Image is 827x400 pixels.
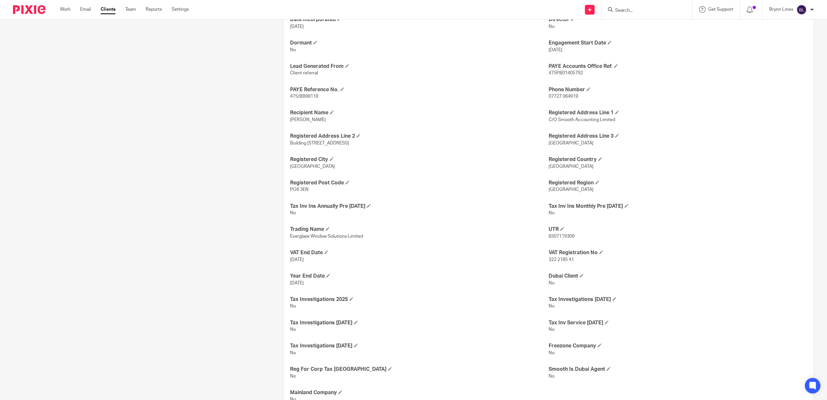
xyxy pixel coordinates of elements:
h4: Dormant [290,40,549,46]
h4: Registered City [290,156,549,163]
h4: Mainland Company [290,389,549,396]
a: Email [80,6,91,13]
span: No [549,327,554,332]
h4: VAT End Date [290,249,549,256]
h4: Tax Investigations 2025 [290,296,549,303]
span: No [290,48,296,52]
h4: Tax Inv Ins Annually Pre [DATE] [290,203,549,210]
span: 475/BB98118 [290,94,318,99]
img: Pixie [13,5,45,14]
h4: Year End Date [290,273,549,280]
h4: Date Incorporated [290,16,549,23]
h4: Reg For Corp Tax [GEOGRAPHIC_DATA] [290,366,549,373]
h4: Director [549,16,807,23]
span: No [290,374,296,379]
h4: PAYE Reference No. [290,86,549,93]
a: Team [125,6,136,13]
h4: Dubai Client [549,273,807,280]
span: No [549,211,554,215]
span: [PERSON_NAME] [290,118,326,122]
span: Building [STREET_ADDRESS] [290,141,349,145]
span: No [549,374,554,379]
span: No [290,211,296,215]
span: [GEOGRAPHIC_DATA] [549,141,593,145]
h4: Tax Inv Service [DATE] [549,319,807,326]
h4: Trading Name [290,226,549,233]
span: No [290,304,296,308]
span: No [549,281,554,285]
img: svg%3E [797,5,807,15]
span: [GEOGRAPHIC_DATA] [549,187,593,192]
h4: Engagement Start Date [549,40,807,46]
span: No [290,327,296,332]
span: [GEOGRAPHIC_DATA] [549,164,593,169]
h4: Registered Address Line 1 [549,109,807,116]
a: Reports [146,6,162,13]
p: Brynn Lines [769,6,793,13]
h4: Registered Region [549,180,807,186]
span: No [549,24,554,29]
h4: PAYE Accounts Office Ref. [549,63,807,70]
span: 07727 064919 [549,94,578,99]
h4: Recipient Name [290,109,549,116]
h4: Tax Investigations [DATE] [549,296,807,303]
span: No [549,351,554,355]
h4: Registered Address Line 2 [290,133,549,140]
h4: Registered Post Code [290,180,549,186]
a: Work [60,6,70,13]
span: No [549,304,554,308]
span: [DATE] [549,48,562,52]
span: 475PB01405792 [549,71,583,75]
h4: Phone Number [549,86,807,93]
span: [DATE] [290,24,304,29]
h4: Registered Address Line 3 [549,133,807,140]
span: [DATE] [290,257,304,262]
span: [GEOGRAPHIC_DATA] [290,164,335,169]
h4: Lead Generated From [290,63,549,70]
h4: UTR [549,226,807,233]
span: Get Support [708,7,733,12]
span: Client referral [290,71,318,75]
h4: Registered Country [549,156,807,163]
h4: Tax Inv Ins Monthly Pre [DATE] [549,203,807,210]
input: Search [614,8,673,14]
h4: Tax Investigations [DATE] [290,343,549,349]
span: No [290,351,296,355]
span: C/O Smooth Accounting Limited [549,118,615,122]
h4: Freezone Company [549,343,807,349]
a: Clients [101,6,116,13]
h4: VAT Registration No [549,249,807,256]
a: Settings [172,6,189,13]
h4: Smooth Is Dubai Agent [549,366,807,373]
span: PO6 3EN [290,187,309,192]
span: [DATE] [290,281,304,285]
span: 322 2185 41 [549,257,574,262]
span: Everglaze Window Solutions Limited [290,234,363,239]
h4: Tax Investigations [DATE] [290,319,549,326]
span: 8307119309 [549,234,575,239]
